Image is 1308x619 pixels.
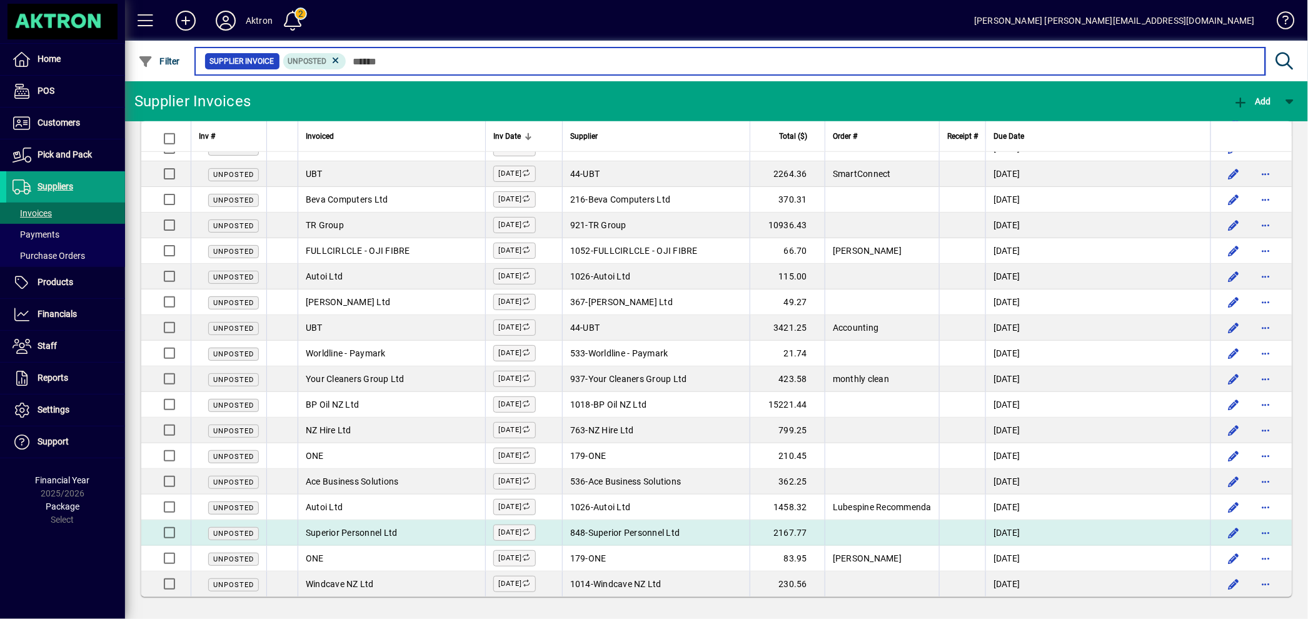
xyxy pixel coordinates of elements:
[1256,548,1276,568] button: More options
[562,520,750,546] td: -
[206,9,246,32] button: Profile
[6,224,125,245] a: Payments
[750,392,825,418] td: 15221.44
[593,271,630,281] span: Autoi Ltd
[306,374,405,384] span: Your Cleaners Group Ltd
[306,169,323,179] span: UBT
[750,264,825,289] td: 115.00
[1224,471,1244,491] button: Edit
[994,129,1024,143] span: Due Date
[306,451,324,461] span: ONE
[833,169,891,179] span: SmartConnect
[588,553,606,563] span: ONE
[213,478,254,486] span: Unposted
[306,271,343,281] span: Autoi Ltd
[570,476,586,486] span: 536
[570,129,598,143] span: Supplier
[493,217,536,233] label: [DATE]
[213,530,254,538] span: Unposted
[1256,420,1276,440] button: More options
[6,363,125,394] a: Reports
[1230,90,1274,113] button: Add
[306,400,359,410] span: BP Oil NZ Ltd
[213,273,254,281] span: Unposted
[493,396,536,413] label: [DATE]
[213,171,254,179] span: Unposted
[306,348,386,358] span: Worldline - Paymark
[306,129,334,143] span: Invoiced
[1256,241,1276,261] button: More options
[570,246,591,256] span: 1052
[750,366,825,392] td: 423.58
[1256,395,1276,415] button: More options
[306,579,374,589] span: Windcave NZ Ltd
[1224,266,1244,286] button: Edit
[6,139,125,171] a: Pick and Pack
[493,422,536,438] label: [DATE]
[562,443,750,469] td: -
[493,191,536,208] label: [DATE]
[6,108,125,139] a: Customers
[750,443,825,469] td: 210.45
[6,395,125,426] a: Settings
[1224,446,1244,466] button: Edit
[36,475,90,485] span: Financial Year
[985,546,1210,571] td: [DATE]
[493,320,536,336] label: [DATE]
[38,181,73,191] span: Suppliers
[13,251,85,261] span: Purchase Orders
[570,194,586,204] span: 216
[213,581,254,589] span: Unposted
[1224,138,1244,158] button: Edit
[1224,369,1244,389] button: Edit
[570,374,586,384] span: 937
[306,297,390,307] span: [PERSON_NAME] Ltd
[570,169,581,179] span: 44
[985,264,1210,289] td: [DATE]
[570,129,742,143] div: Supplier
[493,525,536,541] label: [DATE]
[493,550,536,566] label: [DATE]
[750,495,825,520] td: 1458.32
[1267,3,1292,43] a: Knowledge Base
[562,495,750,520] td: -
[833,323,879,333] span: Accounting
[493,345,536,361] label: [DATE]
[6,245,125,266] a: Purchase Orders
[493,448,536,464] label: [DATE]
[13,208,52,218] span: Invoices
[593,502,630,512] span: Autoi Ltd
[283,53,346,69] mat-chip: Invoice Status: Unposted
[306,246,410,256] span: FULLCIRLCLE - OJI FIBRE
[1256,215,1276,235] button: More options
[570,220,586,230] span: 921
[1256,189,1276,209] button: More options
[1256,446,1276,466] button: More options
[985,469,1210,495] td: [DATE]
[562,546,750,571] td: -
[1256,497,1276,517] button: More options
[1224,215,1244,235] button: Edit
[213,299,254,307] span: Unposted
[306,425,351,435] span: NZ Hire Ltd
[213,222,254,230] span: Unposted
[750,187,825,213] td: 370.31
[758,129,818,143] div: Total ($)
[1224,343,1244,363] button: Edit
[213,504,254,512] span: Unposted
[593,246,698,256] span: FULLCIRLCLE - OJI FIBRE
[588,425,634,435] span: NZ Hire Ltd
[1256,574,1276,594] button: More options
[588,476,682,486] span: Ace Business Solutions
[985,418,1210,443] td: [DATE]
[750,418,825,443] td: 799.25
[985,315,1210,341] td: [DATE]
[588,374,687,384] span: Your Cleaners Group Ltd
[1224,420,1244,440] button: Edit
[213,325,254,333] span: Unposted
[570,528,586,538] span: 848
[1256,471,1276,491] button: More options
[1256,138,1276,158] button: More options
[562,418,750,443] td: -
[779,129,807,143] span: Total ($)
